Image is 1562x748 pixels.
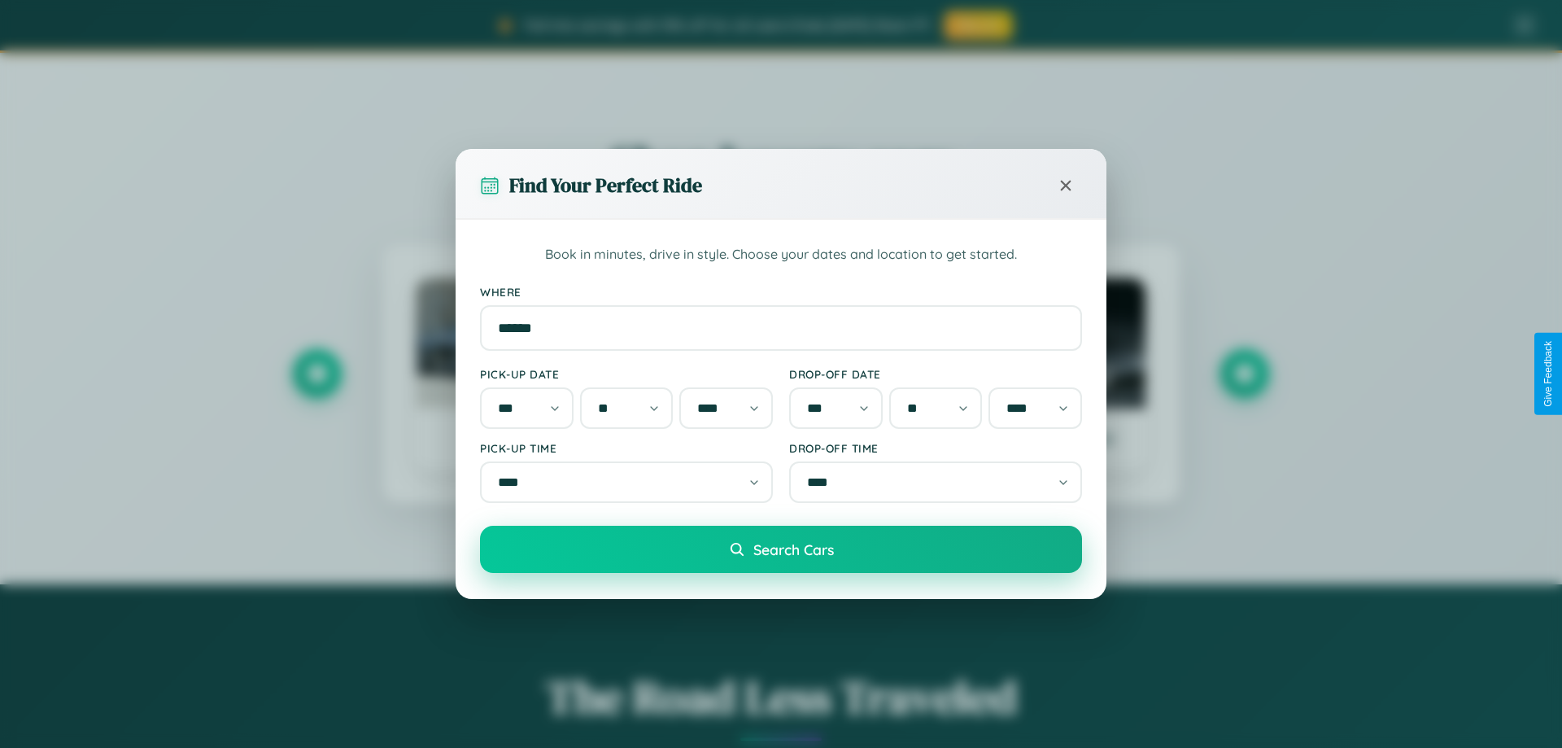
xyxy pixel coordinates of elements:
h3: Find Your Perfect Ride [509,172,702,199]
span: Search Cars [753,540,834,558]
label: Drop-off Date [789,367,1082,381]
label: Pick-up Date [480,367,773,381]
label: Drop-off Time [789,441,1082,455]
label: Where [480,285,1082,299]
button: Search Cars [480,526,1082,573]
p: Book in minutes, drive in style. Choose your dates and location to get started. [480,244,1082,265]
label: Pick-up Time [480,441,773,455]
